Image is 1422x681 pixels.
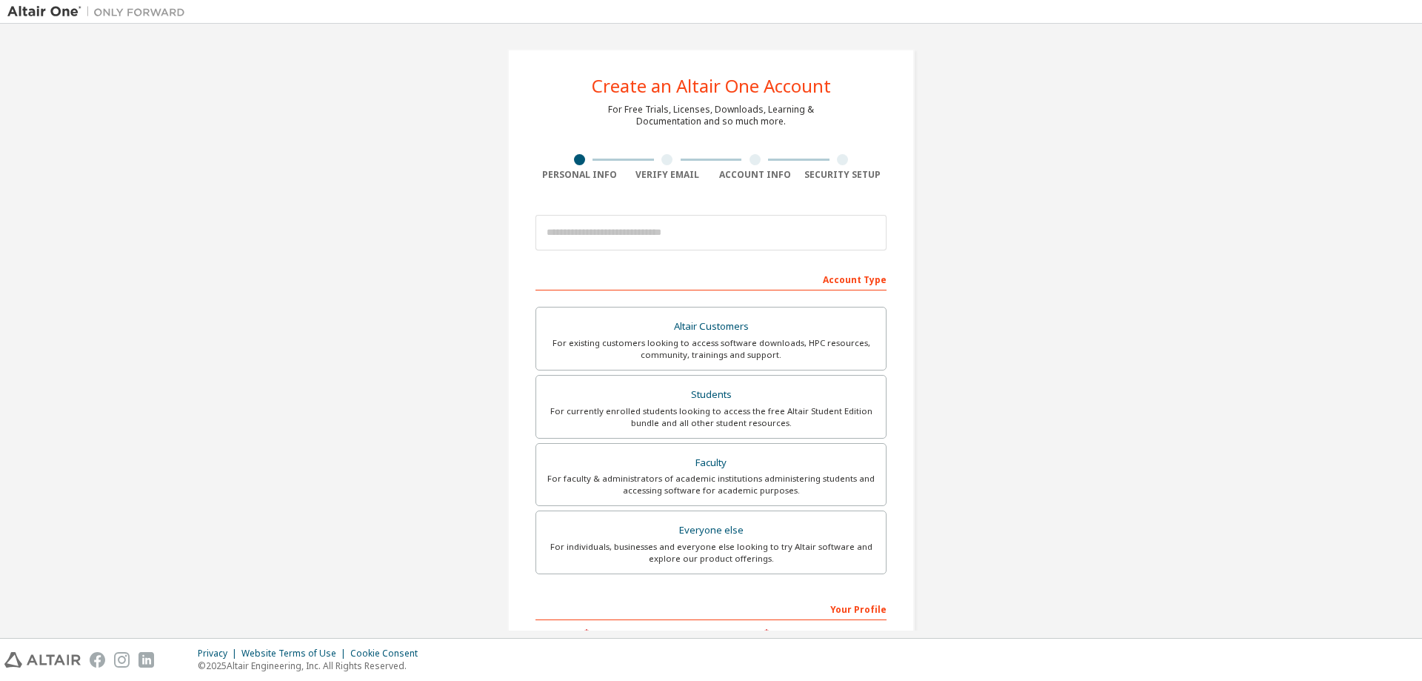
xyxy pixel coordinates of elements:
[545,541,877,565] div: For individuals, businesses and everyone else looking to try Altair software and explore our prod...
[535,628,707,640] label: First Name
[241,648,350,660] div: Website Terms of Use
[4,652,81,668] img: altair_logo.svg
[535,267,887,290] div: Account Type
[138,652,154,668] img: linkedin.svg
[545,385,877,405] div: Students
[350,648,427,660] div: Cookie Consent
[535,169,624,181] div: Personal Info
[799,169,887,181] div: Security Setup
[715,628,887,640] label: Last Name
[535,597,887,620] div: Your Profile
[592,77,831,95] div: Create an Altair One Account
[545,453,877,474] div: Faculty
[198,648,241,660] div: Privacy
[545,337,877,361] div: For existing customers looking to access software downloads, HPC resources, community, trainings ...
[545,405,877,429] div: For currently enrolled students looking to access the free Altair Student Edition bundle and all ...
[545,473,877,496] div: For faculty & administrators of academic institutions administering students and accessing softwa...
[90,652,105,668] img: facebook.svg
[711,169,799,181] div: Account Info
[7,4,193,19] img: Altair One
[198,660,427,672] p: © 2025 Altair Engineering, Inc. All Rights Reserved.
[624,169,712,181] div: Verify Email
[545,520,877,541] div: Everyone else
[608,104,814,127] div: For Free Trials, Licenses, Downloads, Learning & Documentation and so much more.
[545,316,877,337] div: Altair Customers
[114,652,130,668] img: instagram.svg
